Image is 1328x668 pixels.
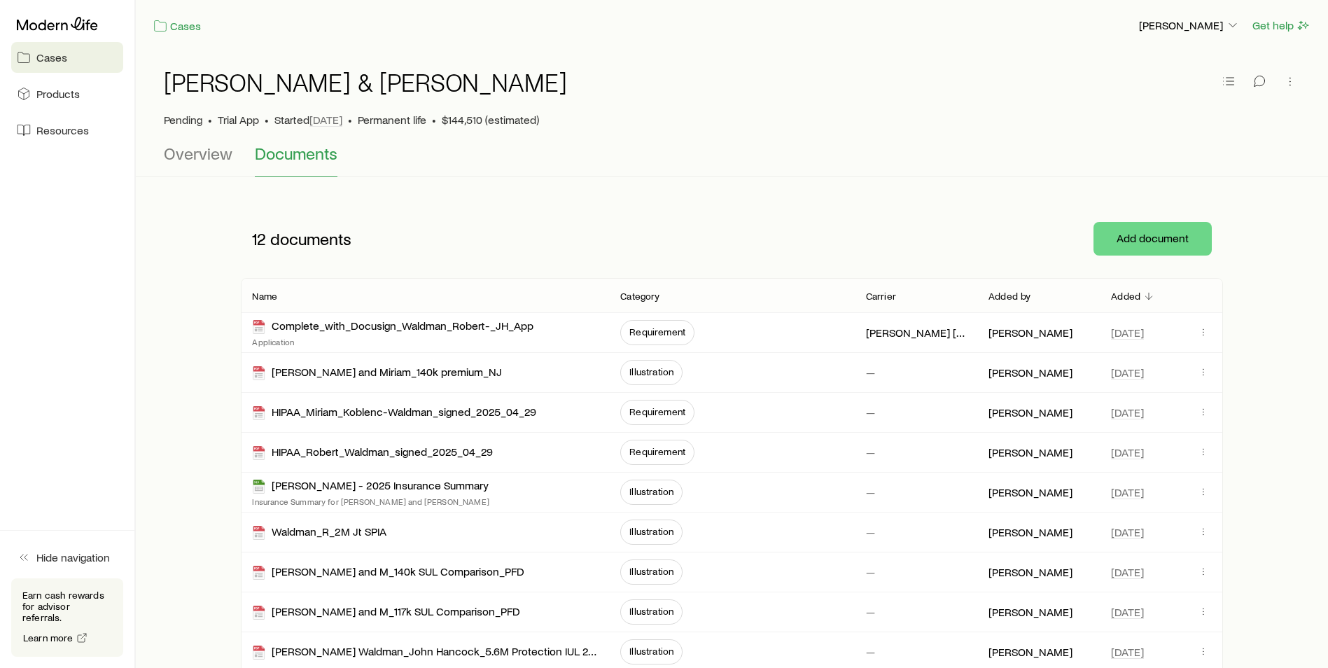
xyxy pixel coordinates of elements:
[11,542,123,573] button: Hide navigation
[866,291,896,302] p: Carrier
[252,478,489,494] div: [PERSON_NAME] - 2025 Insurance Summary
[1111,326,1144,340] span: [DATE]
[866,445,875,459] p: —
[988,291,1030,302] p: Added by
[252,365,502,381] div: [PERSON_NAME] and Miriam_140k premium_NJ
[1138,18,1240,34] button: [PERSON_NAME]
[153,18,202,34] a: Cases
[274,113,342,127] p: Started
[265,113,269,127] span: •
[252,445,493,461] div: HIPAA_Robert_Waldman_signed_2025_04_29
[988,605,1072,619] p: [PERSON_NAME]
[164,144,1300,177] div: Case details tabs
[1252,18,1311,34] button: Get help
[1111,445,1144,459] span: [DATE]
[358,113,426,127] span: Permanent life
[208,113,212,127] span: •
[1111,405,1144,419] span: [DATE]
[866,405,875,419] p: —
[1111,525,1144,539] span: [DATE]
[866,605,875,619] p: —
[988,565,1072,579] p: [PERSON_NAME]
[218,113,259,127] span: Trial App
[1111,366,1144,380] span: [DATE]
[629,326,685,338] span: Requirement
[11,578,123,657] div: Earn cash rewards for advisor referrals.Learn more
[988,326,1072,340] p: [PERSON_NAME]
[252,564,524,580] div: [PERSON_NAME] and M_140k SUL Comparison_PFD
[36,550,110,564] span: Hide navigation
[629,486,673,497] span: Illustration
[11,42,123,73] a: Cases
[252,496,489,507] p: Insurance Summary for [PERSON_NAME] and [PERSON_NAME]
[866,525,875,539] p: —
[988,525,1072,539] p: [PERSON_NAME]
[988,366,1072,380] p: [PERSON_NAME]
[1111,485,1144,499] span: [DATE]
[252,405,536,421] div: HIPAA_Miriam_Koblenc-Waldman_signed_2025_04_29
[36,87,80,101] span: Products
[1139,18,1240,32] p: [PERSON_NAME]
[22,590,112,623] p: Earn cash rewards for advisor referrals.
[988,485,1072,499] p: [PERSON_NAME]
[629,566,673,577] span: Illustration
[442,113,539,127] span: $144,510 (estimated)
[1111,291,1140,302] p: Added
[866,565,875,579] p: —
[866,366,875,380] p: —
[11,78,123,109] a: Products
[988,445,1072,459] p: [PERSON_NAME]
[255,144,337,163] span: Documents
[11,115,123,146] a: Resources
[252,319,533,335] div: Complete_with_Docusign_Waldman_Robert-_JH_App
[629,526,673,537] span: Illustration
[164,68,566,96] h1: [PERSON_NAME] & [PERSON_NAME]
[36,123,89,137] span: Resources
[164,113,202,127] p: Pending
[629,406,685,417] span: Requirement
[252,604,520,620] div: [PERSON_NAME] and M_117k SUL Comparison_PFD
[629,446,685,457] span: Requirement
[252,291,277,302] p: Name
[866,645,875,659] p: —
[348,113,352,127] span: •
[1111,645,1144,659] span: [DATE]
[252,644,598,660] div: [PERSON_NAME] Waldman_John Hancock_5.6M Protection IUL 24_1035 only
[309,113,342,127] span: [DATE]
[270,229,351,249] span: documents
[866,485,875,499] p: —
[36,50,67,64] span: Cases
[252,229,266,249] span: 12
[252,336,533,347] p: Application
[629,606,673,617] span: Illustration
[866,326,966,340] p: [PERSON_NAME] [PERSON_NAME]
[1093,222,1212,256] button: Add document
[1111,605,1144,619] span: [DATE]
[23,633,74,643] span: Learn more
[988,645,1072,659] p: [PERSON_NAME]
[252,524,386,541] div: Waldman_R_2M Jt SPIA
[988,405,1072,419] p: [PERSON_NAME]
[164,144,232,163] span: Overview
[629,646,673,657] span: Illustration
[1111,565,1144,579] span: [DATE]
[432,113,436,127] span: •
[629,366,673,377] span: Illustration
[620,291,659,302] p: Category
